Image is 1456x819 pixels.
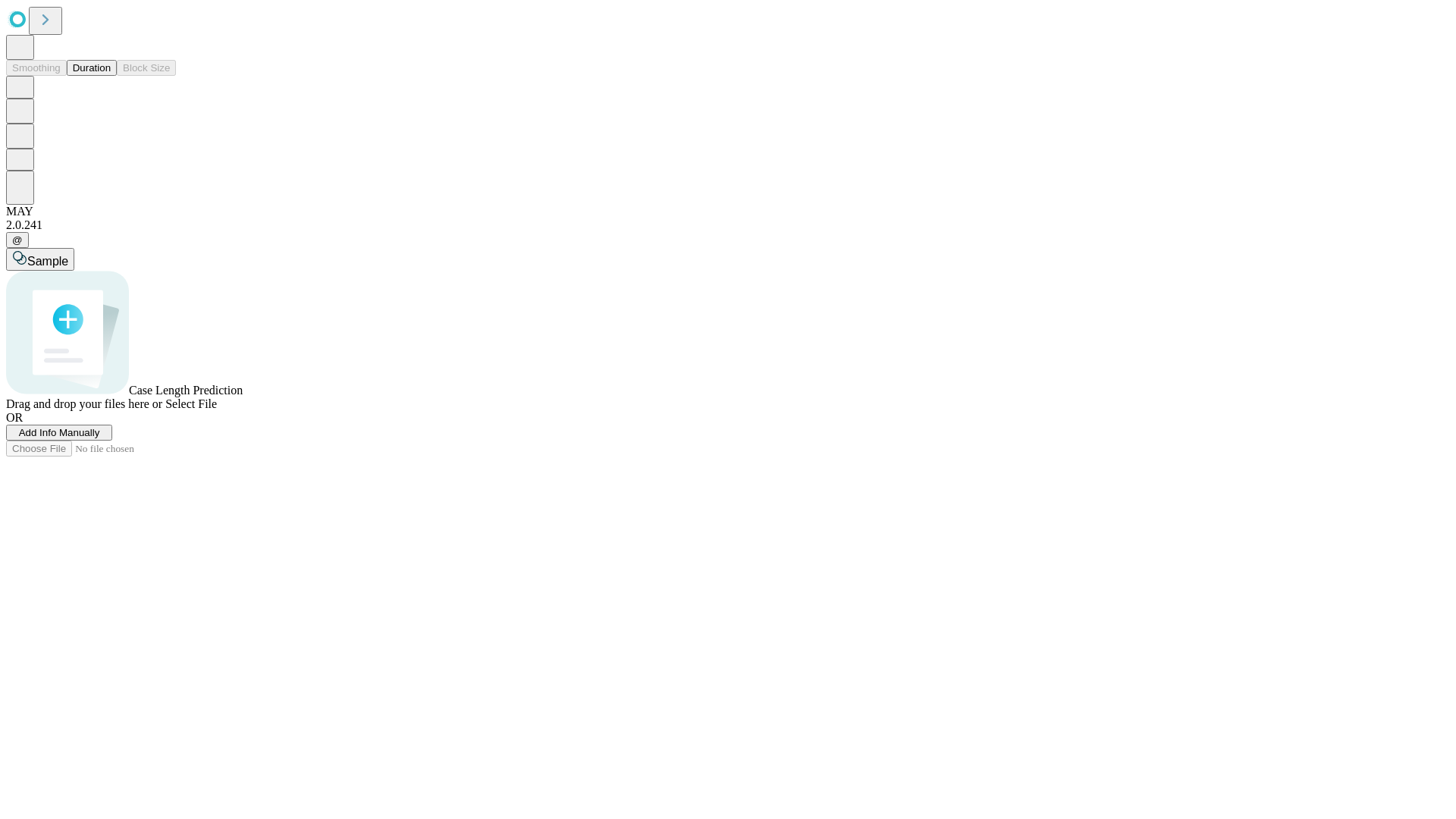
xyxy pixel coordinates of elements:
[19,427,100,438] span: Add Info Manually
[6,218,1450,232] div: 2.0.241
[6,60,67,76] button: Smoothing
[165,397,217,410] span: Select File
[27,255,68,268] span: Sample
[6,411,23,424] span: OR
[6,248,74,271] button: Sample
[6,232,29,248] button: @
[12,234,23,246] span: @
[67,60,117,76] button: Duration
[6,425,112,441] button: Add Info Manually
[6,205,1450,218] div: MAY
[117,60,176,76] button: Block Size
[6,397,162,410] span: Drag and drop your files here or
[129,384,243,397] span: Case Length Prediction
